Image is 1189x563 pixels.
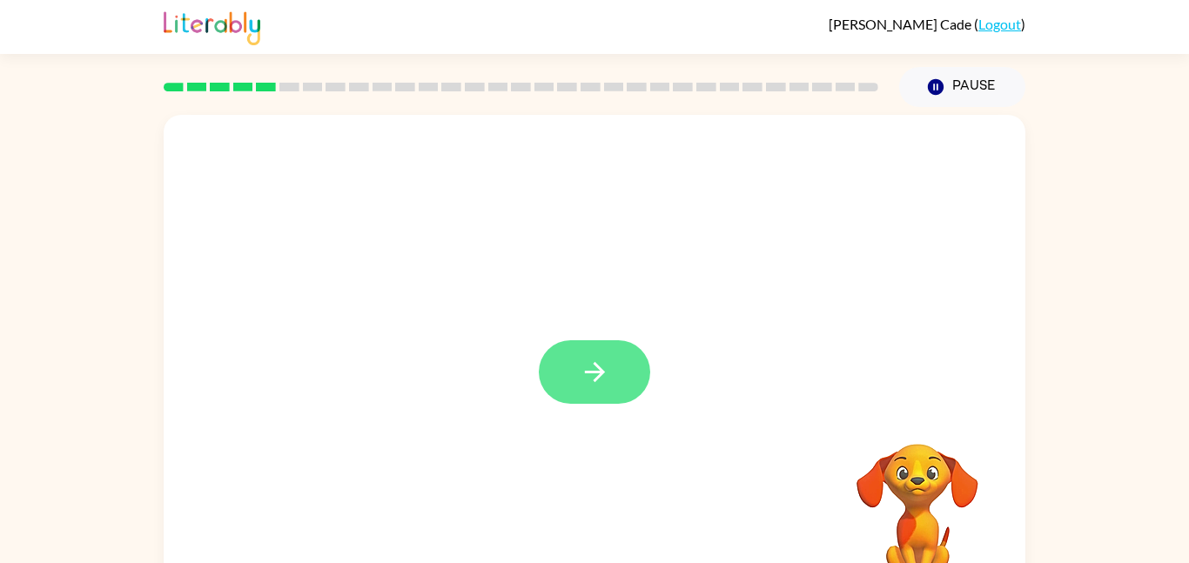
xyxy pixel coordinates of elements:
[978,16,1021,32] a: Logout
[829,16,1025,32] div: ( )
[829,16,974,32] span: [PERSON_NAME] Cade
[164,7,260,45] img: Literably
[899,67,1025,107] button: Pause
